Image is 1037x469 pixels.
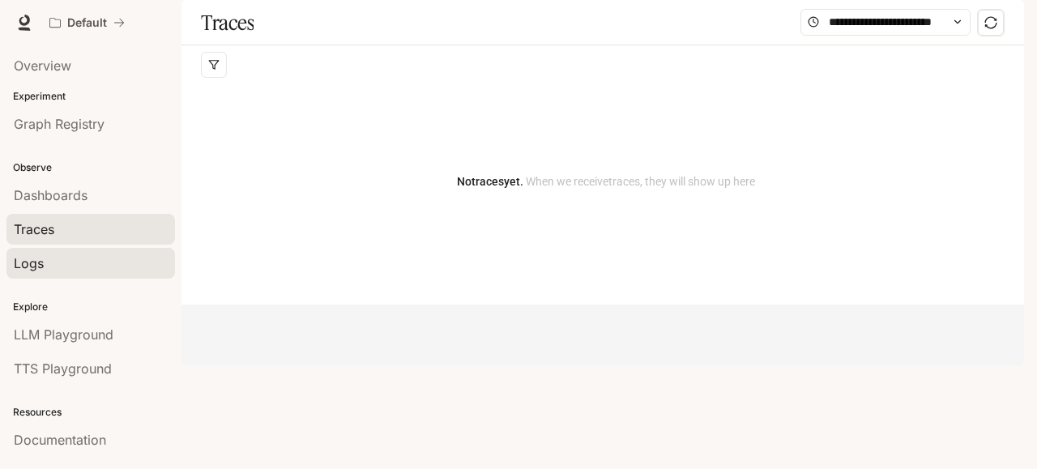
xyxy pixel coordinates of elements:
article: No traces yet. [457,173,755,190]
h1: Traces [201,6,254,39]
span: sync [984,16,997,29]
p: Default [67,16,107,30]
button: All workspaces [42,6,132,39]
span: When we receive traces , they will show up here [523,175,755,188]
